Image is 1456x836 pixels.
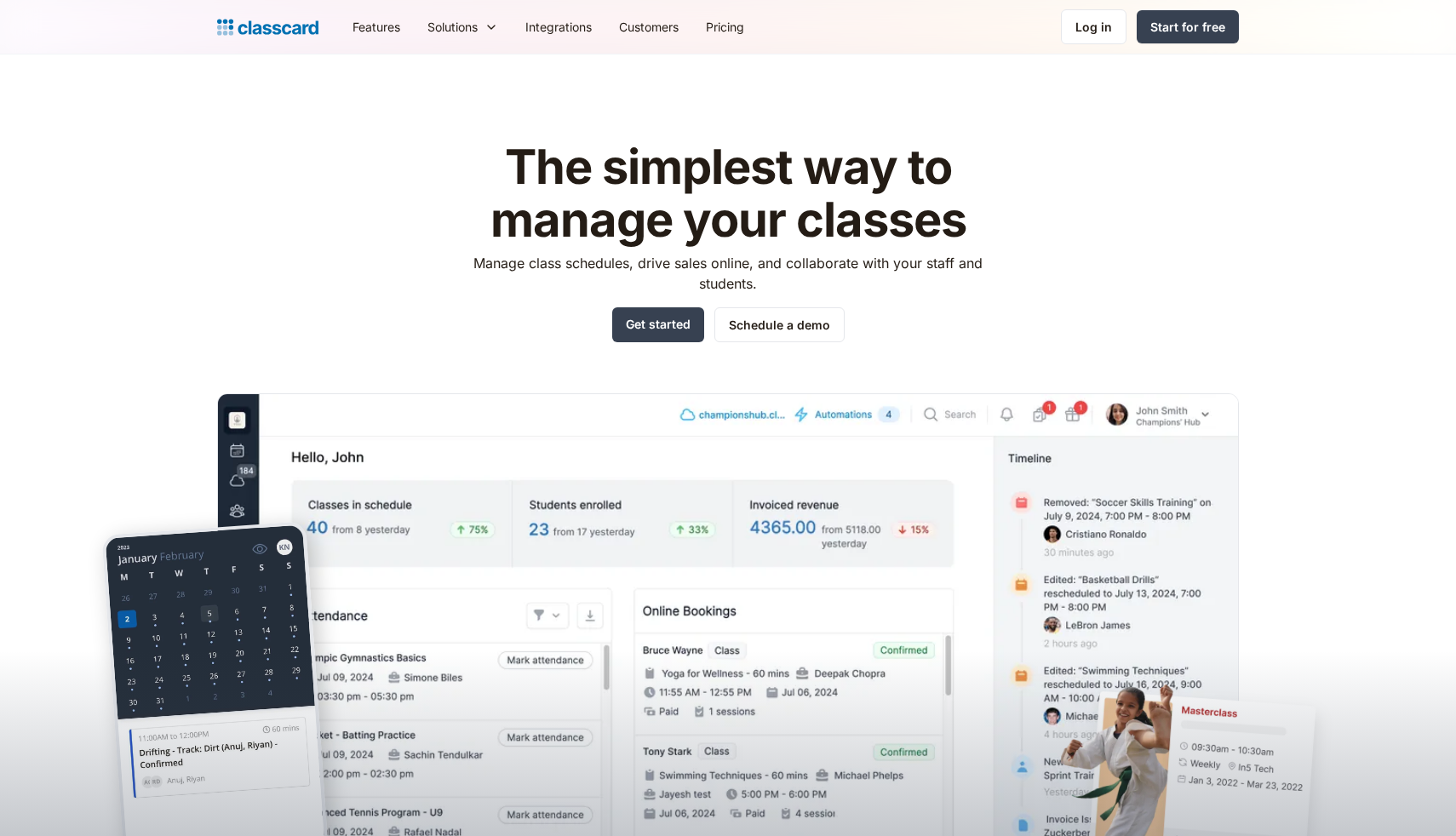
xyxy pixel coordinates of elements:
div: Solutions [427,18,478,36]
a: Customers [605,8,692,46]
p: Manage class schedules, drive sales online, and collaborate with your staff and students. [458,253,999,294]
a: Integrations [512,8,605,46]
div: Solutions [414,8,512,46]
div: Log in [1075,18,1112,36]
a: Get started [612,307,704,342]
h1: The simplest way to manage your classes [458,141,999,246]
a: home [217,15,318,39]
a: Features [339,8,414,46]
a: Pricing [692,8,758,46]
a: Schedule a demo [714,307,845,342]
a: Log in [1061,9,1126,44]
a: Start for free [1137,10,1239,43]
div: Start for free [1150,18,1225,36]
